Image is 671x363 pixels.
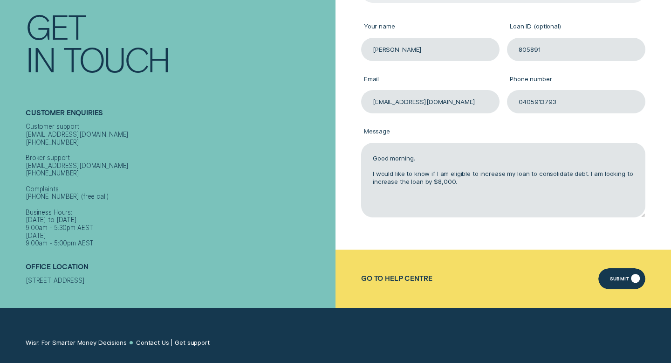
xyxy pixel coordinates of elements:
[26,42,55,75] div: In
[361,121,645,143] label: Message
[136,339,210,347] a: Contact Us | Get support
[361,143,645,217] textarea: Good morning, I would like to know if I am eligible to increase my loan to consolidate debt. I am...
[63,42,170,75] div: Touch
[507,69,645,90] label: Phone number
[361,16,500,38] label: Your name
[26,10,85,42] div: Get
[26,10,332,75] h1: Get In Touch
[507,16,645,38] label: Loan ID (optional)
[26,263,332,277] h2: Office Location
[361,274,432,282] a: Go to Help Centre
[361,69,500,90] label: Email
[598,268,645,289] button: Submit
[26,277,332,285] div: [STREET_ADDRESS]
[26,123,332,247] div: Customer support [EMAIL_ADDRESS][DOMAIN_NAME] [PHONE_NUMBER] Broker support [EMAIL_ADDRESS][DOMAI...
[26,109,332,123] h2: Customer Enquiries
[26,339,127,347] a: Wisr: For Smarter Money Decisions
